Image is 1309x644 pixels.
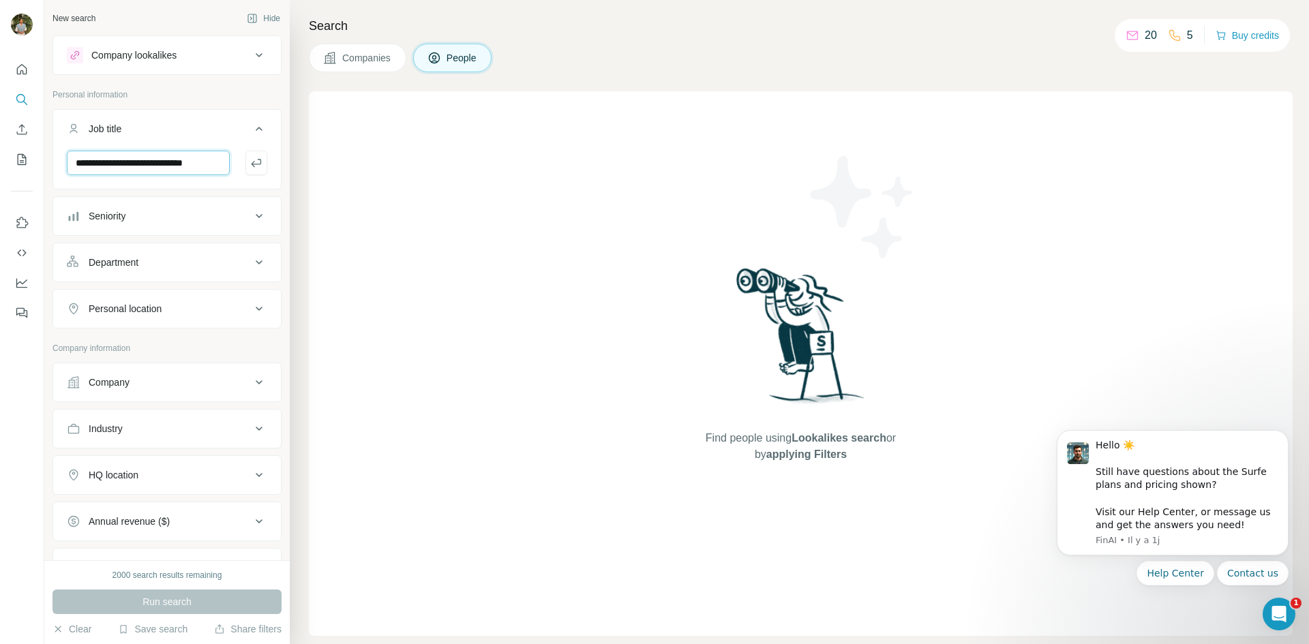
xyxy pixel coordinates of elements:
[52,89,282,101] p: Personal information
[53,551,281,584] button: Employees (size)
[1145,27,1157,44] p: 20
[1216,26,1279,45] button: Buy credits
[792,432,886,444] span: Lookalikes search
[237,8,290,29] button: Hide
[53,366,281,399] button: Company
[89,209,125,223] div: Seniority
[447,51,478,65] span: People
[11,211,33,235] button: Use Surfe on LinkedIn
[53,292,281,325] button: Personal location
[53,246,281,279] button: Department
[89,375,130,389] div: Company
[91,48,177,62] div: Company lookalikes
[309,16,1293,35] h4: Search
[766,448,847,460] span: applying Filters
[53,112,281,151] button: Job title
[89,515,170,528] div: Annual revenue ($)
[89,256,138,269] div: Department
[342,51,392,65] span: Companies
[214,622,282,636] button: Share filters
[730,264,872,416] img: Surfe Illustration - Woman searching with binoculars
[1187,27,1193,44] p: 5
[89,302,162,316] div: Personal location
[118,622,187,636] button: Save search
[1291,598,1302,609] span: 1
[53,39,281,72] button: Company lookalikes
[89,122,121,136] div: Job title
[11,57,33,82] button: Quick start
[52,342,282,354] p: Company information
[11,87,33,112] button: Search
[53,459,281,491] button: HQ location
[53,200,281,232] button: Seniority
[11,271,33,295] button: Dashboard
[52,12,95,25] div: New search
[691,430,909,463] span: Find people using or by
[53,412,281,445] button: Industry
[11,301,33,325] button: Feedback
[89,468,138,482] div: HQ location
[11,241,33,265] button: Use Surfe API
[11,147,33,172] button: My lists
[11,14,33,35] img: Avatar
[11,117,33,142] button: Enrich CSV
[112,569,222,581] div: 2000 search results remaining
[1036,385,1309,607] iframe: Intercom notifications message
[1263,598,1295,630] iframe: Intercom live chat
[801,146,924,269] img: Surfe Illustration - Stars
[53,505,281,538] button: Annual revenue ($)
[52,622,91,636] button: Clear
[89,422,123,435] div: Industry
